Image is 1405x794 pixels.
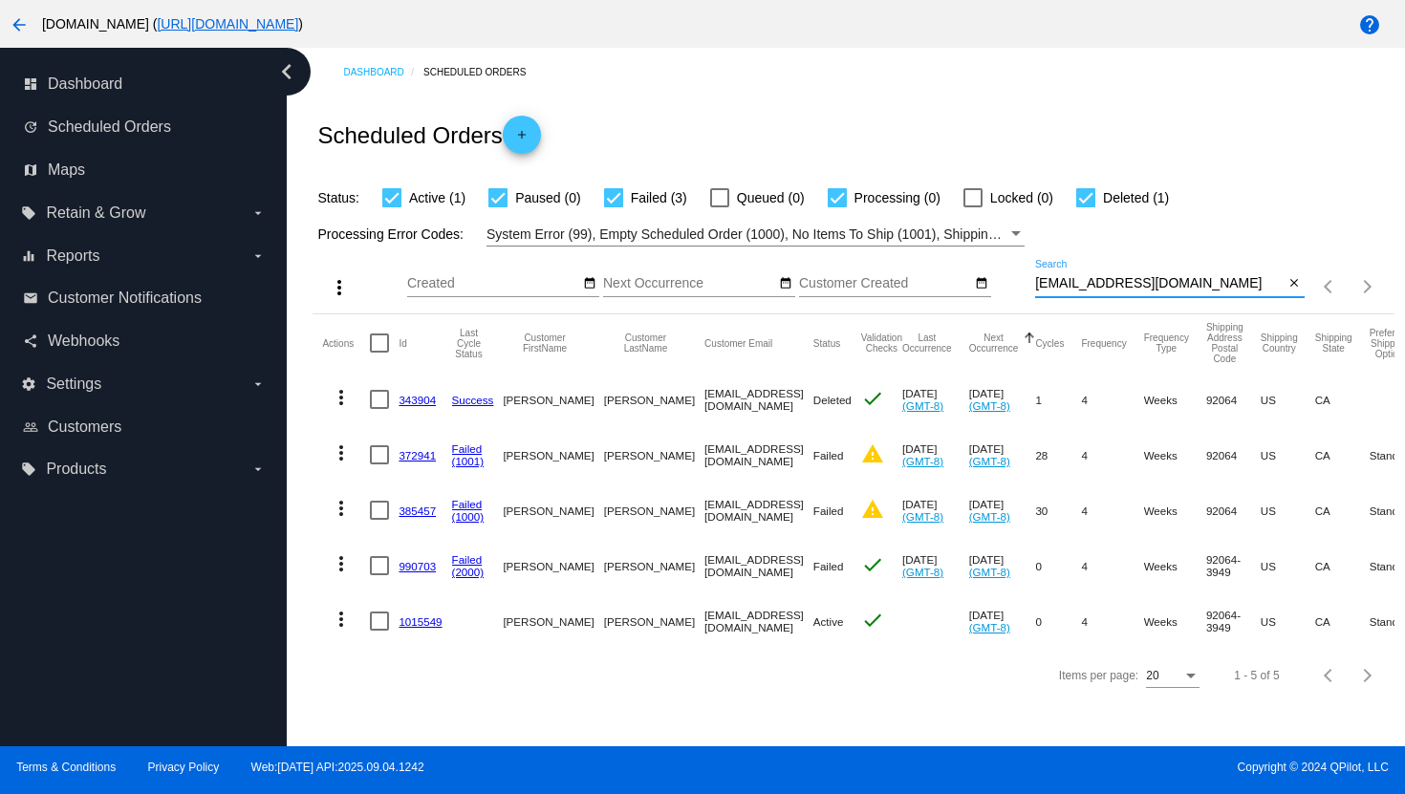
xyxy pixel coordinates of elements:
mat-icon: check [861,553,884,576]
button: Change sorting for Status [813,337,840,349]
mat-cell: CA [1315,593,1370,649]
mat-cell: [EMAIL_ADDRESS][DOMAIN_NAME] [704,483,813,538]
mat-cell: [PERSON_NAME] [503,427,603,483]
a: (GMT-8) [969,455,1010,467]
mat-cell: 92064 [1206,372,1261,427]
i: equalizer [21,248,36,264]
span: Reports [46,247,99,265]
mat-cell: CA [1315,483,1370,538]
i: local_offer [21,205,36,221]
mat-cell: [EMAIL_ADDRESS][DOMAIN_NAME] [704,538,813,593]
span: Processing (0) [854,186,940,209]
i: local_offer [21,461,36,477]
input: Search [1035,276,1285,291]
button: Change sorting for LastProcessingCycleId [452,328,486,359]
i: arrow_drop_down [250,461,266,477]
span: Failed (3) [631,186,687,209]
span: Products [46,461,106,478]
button: Change sorting for ShippingState [1315,333,1352,354]
mat-icon: more_vert [330,552,353,575]
mat-icon: add [510,128,533,151]
a: update Scheduled Orders [23,112,266,142]
i: share [23,333,38,349]
mat-cell: [DATE] [902,538,969,593]
i: arrow_drop_down [250,205,266,221]
button: Change sorting for Frequency [1081,337,1126,349]
span: Failed [813,504,844,517]
mat-cell: Weeks [1144,427,1206,483]
mat-icon: check [861,387,884,410]
mat-cell: US [1261,427,1315,483]
a: (GMT-8) [902,510,943,523]
mat-cell: [DATE] [969,538,1036,593]
mat-cell: Weeks [1144,372,1206,427]
mat-cell: 92064-3949 [1206,593,1261,649]
span: Customers [48,418,121,436]
i: dashboard [23,76,38,92]
mat-cell: 92064 [1206,427,1261,483]
a: (GMT-8) [969,510,1010,523]
a: (GMT-8) [969,566,1010,578]
mat-cell: US [1261,372,1315,427]
mat-cell: [DATE] [969,593,1036,649]
a: 990703 [399,560,436,572]
span: Retain & Grow [46,204,145,222]
mat-cell: [DATE] [969,483,1036,538]
mat-cell: CA [1315,427,1370,483]
a: 372941 [399,449,436,461]
mat-cell: 1 [1035,372,1081,427]
button: Previous page [1310,268,1349,306]
a: Dashboard [343,57,423,87]
button: Previous page [1310,656,1349,695]
mat-cell: [DATE] [969,427,1036,483]
mat-cell: [DATE] [902,483,969,538]
mat-icon: close [1287,276,1301,291]
mat-cell: [PERSON_NAME] [604,538,704,593]
mat-icon: arrow_back [8,13,31,36]
mat-cell: [EMAIL_ADDRESS][DOMAIN_NAME] [704,427,813,483]
a: (GMT-8) [969,399,1010,412]
mat-cell: US [1261,538,1315,593]
span: Copyright © 2024 QPilot, LLC [719,761,1389,774]
a: Failed [452,498,483,510]
mat-icon: more_vert [330,608,353,631]
span: Scheduled Orders [48,118,171,136]
span: Active (1) [409,186,465,209]
mat-cell: [EMAIL_ADDRESS][DOMAIN_NAME] [704,372,813,427]
span: Active [813,615,844,628]
mat-cell: 0 [1035,593,1081,649]
input: Next Occurrence [603,276,775,291]
a: (GMT-8) [969,621,1010,633]
button: Next page [1349,656,1387,695]
span: Failed [813,560,844,572]
mat-cell: 30 [1035,483,1081,538]
i: map [23,162,38,178]
mat-cell: [PERSON_NAME] [503,372,603,427]
i: arrow_drop_down [250,248,266,264]
a: Privacy Policy [148,761,220,774]
mat-cell: [PERSON_NAME] [604,483,704,538]
mat-cell: [DATE] [902,372,969,427]
a: 1015549 [399,615,442,628]
a: email Customer Notifications [23,283,266,313]
span: Paused (0) [515,186,580,209]
mat-cell: Weeks [1144,593,1206,649]
mat-cell: 4 [1081,427,1143,483]
a: share Webhooks [23,326,266,356]
a: people_outline Customers [23,412,266,442]
a: Scheduled Orders [423,57,543,87]
mat-cell: 28 [1035,427,1081,483]
a: (GMT-8) [902,566,943,578]
a: (2000) [452,566,485,578]
span: Queued (0) [737,186,805,209]
mat-cell: 0 [1035,538,1081,593]
mat-select: Filter by Processing Error Codes [486,223,1025,247]
span: Status: [317,190,359,205]
a: Web:[DATE] API:2025.09.04.1242 [251,761,424,774]
button: Change sorting for Id [399,337,406,349]
span: Dashboard [48,75,122,93]
button: Change sorting for ShippingCountry [1261,333,1298,354]
button: Change sorting for CustomerEmail [704,337,772,349]
button: Change sorting for NextOccurrenceUtc [969,333,1019,354]
mat-cell: 92064-3949 [1206,538,1261,593]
